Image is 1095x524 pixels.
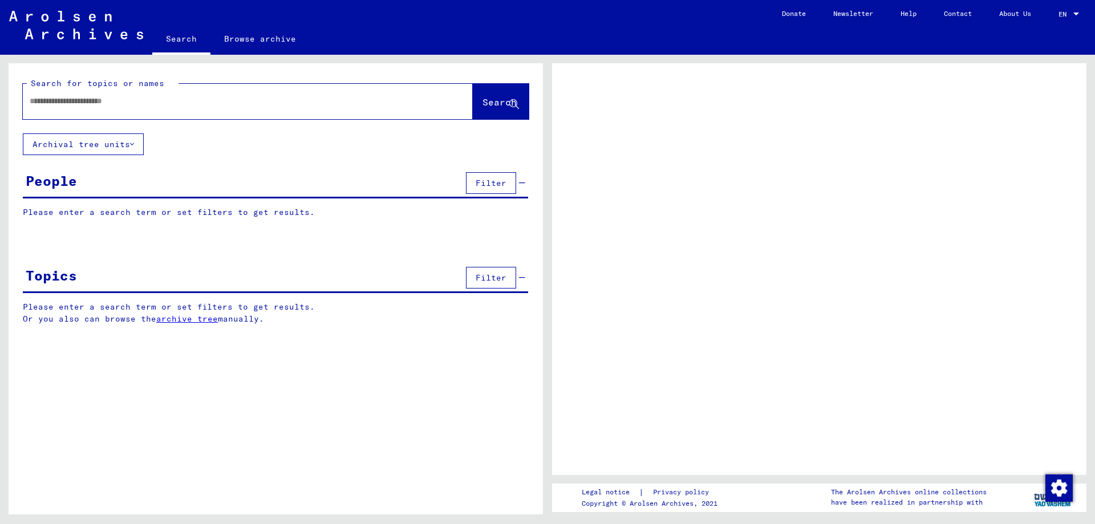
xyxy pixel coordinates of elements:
p: Please enter a search term or set filters to get results. Or you also can browse the manually. [23,301,529,325]
button: Archival tree units [23,133,144,155]
span: Search [482,96,517,108]
p: have been realized in partnership with [831,497,987,507]
p: Copyright © Arolsen Archives, 2021 [582,498,723,509]
a: archive tree [156,314,218,324]
mat-label: Search for topics or names [31,78,164,88]
span: EN [1058,10,1071,18]
span: Filter [476,178,506,188]
span: Filter [476,273,506,283]
div: People [26,170,77,191]
img: Change consent [1045,474,1073,502]
div: Topics [26,265,77,286]
img: yv_logo.png [1032,483,1074,511]
a: Search [152,25,210,55]
div: | [582,486,723,498]
button: Filter [466,172,516,194]
a: Browse archive [210,25,310,52]
button: Filter [466,267,516,289]
a: Legal notice [582,486,639,498]
img: Arolsen_neg.svg [9,11,143,39]
p: The Arolsen Archives online collections [831,487,987,497]
button: Search [473,84,529,119]
p: Please enter a search term or set filters to get results. [23,206,528,218]
a: Privacy policy [644,486,723,498]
